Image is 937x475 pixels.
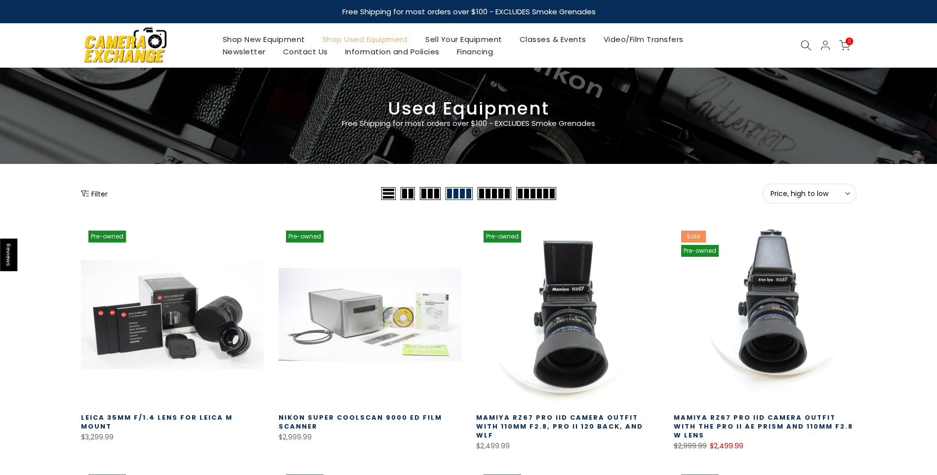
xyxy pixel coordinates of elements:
[771,189,849,198] span: Price, high to low
[342,6,595,17] strong: Free Shipping for most orders over $100 - EXCLUDES Smoke Grenades
[846,38,853,45] span: 0
[274,45,336,58] a: Contact Us
[674,441,707,451] del: $2,999.99
[314,33,417,45] a: Shop Used Equipment
[214,45,274,58] a: Newsletter
[511,33,595,45] a: Classes & Events
[279,413,442,431] a: Nikon Super Coolscan 9000 ED Film Scanner
[763,184,856,203] button: Price, high to low
[81,189,108,198] button: Show filters
[81,413,233,431] a: Leica 35mm f/1.4 Lens for Leica M Mount
[417,33,511,45] a: Sell Your Equipment
[81,102,856,115] h3: Used Equipment
[710,440,743,452] ins: $2,499.99
[595,33,692,45] a: Video/Film Transfers
[336,45,448,58] a: Information and Policies
[81,431,264,443] div: $3,299.99
[279,431,461,443] div: $2,999.99
[214,33,314,45] a: Shop New Equipment
[476,440,659,452] div: $2,499.99
[476,413,643,440] a: Mamiya RZ67 Pro IID Camera Outfit with 110MM F2.8, Pro II 120 Back, and WLF
[839,40,850,51] a: 0
[674,413,853,440] a: Mamiya RZ67 Pro IID Camera Outfit with the Pro II AE Prism and 110MM F2.8 W Lens
[284,118,654,129] p: Free Shipping for most orders over $100 - EXCLUDES Smoke Grenades
[448,45,502,58] a: Financing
